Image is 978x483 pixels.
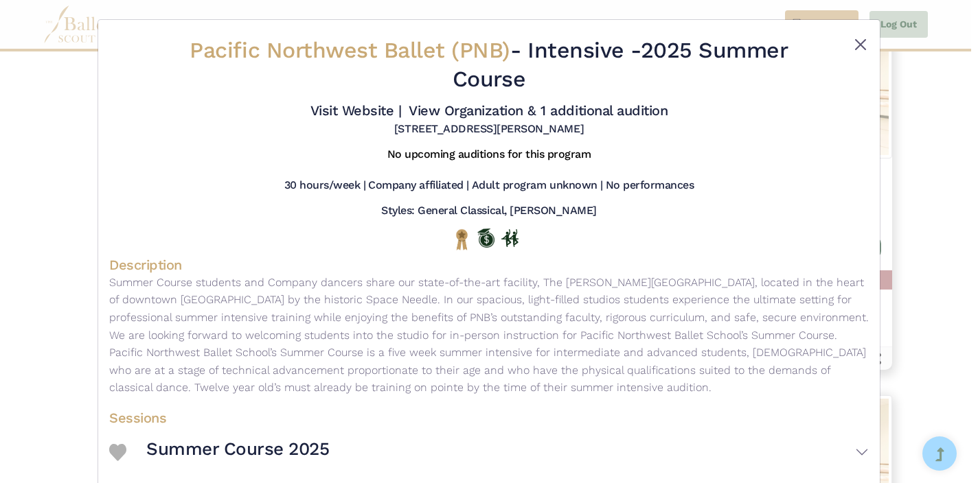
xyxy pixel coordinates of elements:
[172,36,806,93] h2: - 2025 Summer Course
[453,228,470,250] img: National
[109,444,126,461] img: Heart
[409,102,668,119] a: View Organization & 1 additional audition
[190,37,510,63] span: Pacific Northwest Ballet (PNB)
[146,438,329,461] h3: Summer Course 2025
[381,204,597,218] h5: Styles: General Classical, [PERSON_NAME]
[472,178,603,193] h5: Adult program unknown |
[852,36,869,53] button: Close
[109,409,869,427] h4: Sessions
[387,148,591,162] h5: No upcoming auditions for this program
[109,274,869,397] p: Summer Course students and Company dancers share our state-of-the-art facility, The [PERSON_NAME]...
[394,122,584,137] h5: [STREET_ADDRESS][PERSON_NAME]
[477,228,494,248] img: Offers Scholarship
[606,178,694,193] h5: No performances
[368,178,468,193] h5: Company affiliated |
[109,256,869,274] h4: Description
[527,37,641,63] span: Intensive -
[310,102,402,119] a: Visit Website |
[146,432,869,472] button: Summer Course 2025
[501,229,519,247] img: In Person
[284,178,366,193] h5: 30 hours/week |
